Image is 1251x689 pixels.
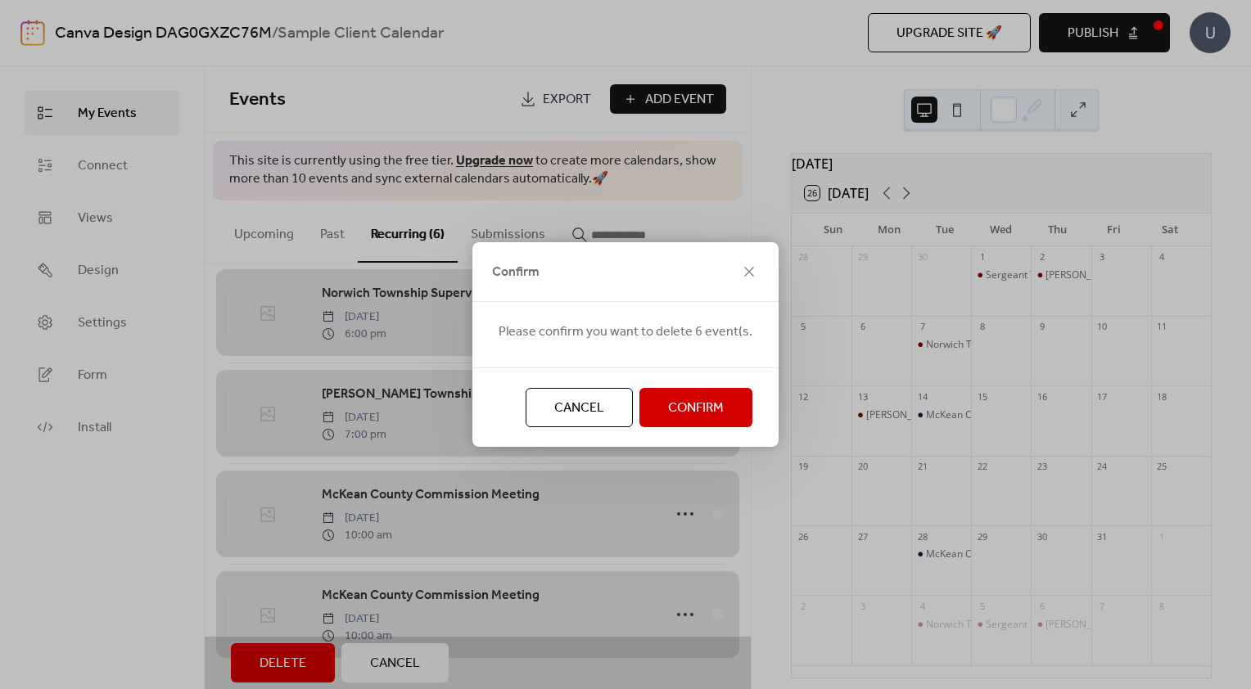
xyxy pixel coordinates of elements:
[554,399,604,418] span: Cancel
[668,399,724,418] span: Confirm
[639,388,752,427] button: Confirm
[499,322,752,342] span: Please confirm you want to delete 6 event(s.
[526,388,633,427] button: Cancel
[492,263,540,282] span: Confirm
